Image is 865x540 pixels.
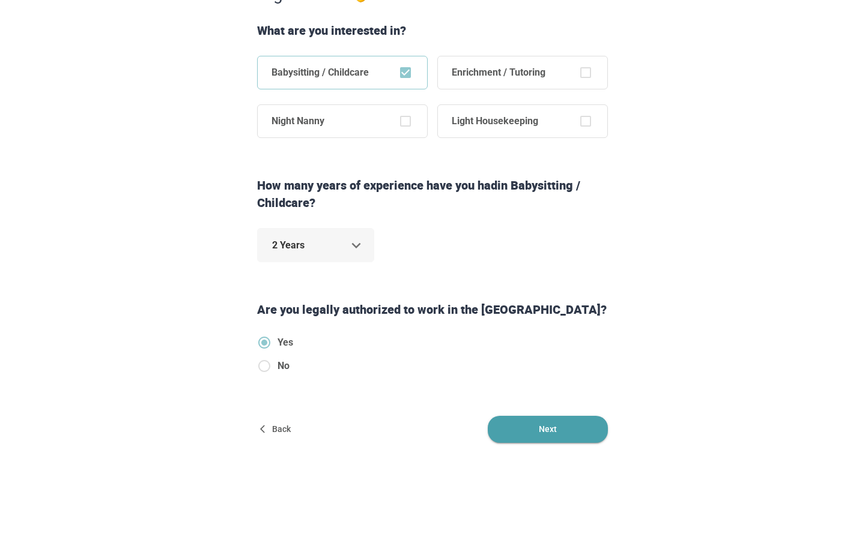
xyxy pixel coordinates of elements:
[252,177,613,211] div: How many years of experience have you had in Babysitting / Childcare ?
[278,359,290,373] span: No
[257,104,339,138] span: Night Nanny
[257,228,374,262] div: 2 Years
[252,22,613,40] div: What are you interested in?
[278,335,293,350] span: Yes
[252,301,613,319] div: Are you legally authorized to work in the [GEOGRAPHIC_DATA]?
[257,56,383,89] span: Babysitting / Childcare
[488,416,608,443] button: Next
[437,104,553,138] span: Light Housekeeping
[257,335,303,382] div: authorizedToWorkInUS
[437,56,560,89] span: Enrichment / Tutoring
[257,416,296,443] button: Back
